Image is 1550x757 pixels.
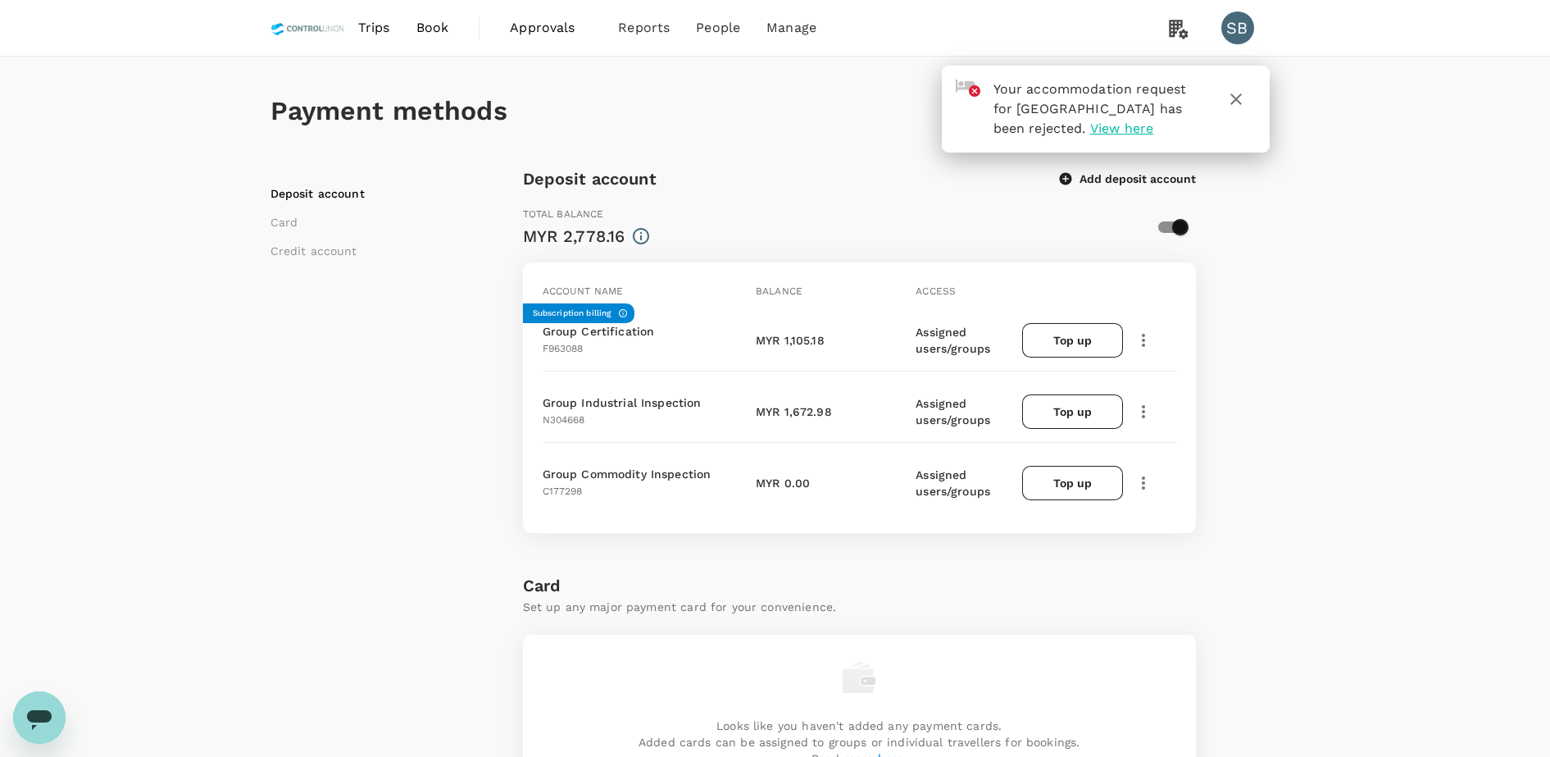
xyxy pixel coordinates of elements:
span: Reports [618,18,670,38]
span: Access [916,285,956,297]
li: Deposit account [270,185,475,202]
span: Total balance [523,208,604,220]
span: People [696,18,740,38]
span: Assigned users/groups [916,326,990,355]
span: Your accommodation request for [GEOGRAPHIC_DATA] has been rejected. [993,81,1187,136]
p: Group Industrial Inspection [543,394,702,411]
button: Top up [1022,466,1122,500]
span: View here [1090,121,1153,136]
span: Account name [543,285,624,297]
span: Assigned users/groups [916,397,990,426]
span: Book [416,18,449,38]
button: Top up [1022,394,1122,429]
p: Set up any major payment card for your convenience. [523,599,1196,615]
span: Balance [756,285,802,297]
span: Trips [358,18,390,38]
span: Assigned users/groups [916,468,990,498]
div: MYR 2,778.16 [523,223,625,249]
span: N304668 [543,414,585,426]
p: Group Certification [543,323,655,340]
h6: Card [523,572,1196,599]
li: Credit account [270,243,475,259]
p: MYR 0.00 [756,475,810,491]
img: hotel-rejected [956,80,980,97]
h6: Deposit account [523,166,657,192]
p: Group Commodity Inspection [543,466,711,482]
img: Control Union Malaysia Sdn. Bhd. [270,10,345,46]
span: Manage [766,18,816,38]
p: MYR 1,672.98 [756,404,832,420]
h6: Subscription billing [533,307,611,320]
span: C177298 [543,486,583,497]
p: MYR 1,105.18 [756,332,825,349]
li: Card [270,214,475,230]
h1: Payment methods [270,96,1280,126]
div: SB [1221,11,1254,44]
span: F963088 [543,343,584,354]
button: Add deposit account [1060,171,1196,186]
button: Top up [1022,323,1122,358]
iframe: Button to launch messaging window [13,691,66,744]
span: Approvals [510,18,592,38]
img: empty [843,661,875,694]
